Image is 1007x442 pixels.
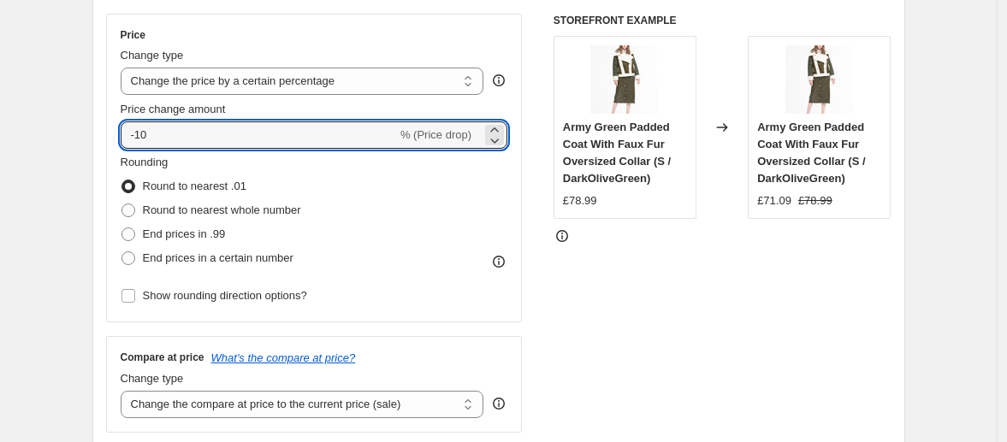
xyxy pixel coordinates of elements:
img: 01_c1de9def-b2a0-4256-80e7-9c7101f2ed92_80x.jpg [590,45,659,114]
span: £78.99 [798,194,832,207]
span: Price change amount [121,103,226,115]
span: End prices in .99 [143,227,226,240]
input: -15 [121,121,397,149]
span: Rounding [121,156,169,168]
span: Army Green Padded Coat With Faux Fur Oversized Collar (S / DarkOliveGreen) [757,121,865,185]
img: 01_c1de9def-b2a0-4256-80e7-9c7101f2ed92_80x.jpg [785,45,854,114]
button: What's the compare at price? [211,351,356,364]
span: Change type [121,372,184,385]
span: % (Price drop) [400,128,471,141]
span: £78.99 [563,194,597,207]
h6: STOREFRONT EXAMPLE [554,14,891,27]
div: help [490,72,507,89]
span: £71.09 [757,194,791,207]
h3: Price [121,28,145,42]
span: Round to nearest whole number [143,203,301,216]
span: Show rounding direction options? [143,289,307,302]
span: Round to nearest .01 [143,180,246,192]
h3: Compare at price [121,351,204,364]
span: Army Green Padded Coat With Faux Fur Oversized Collar (S / DarkOliveGreen) [563,121,671,185]
span: End prices in a certain number [143,251,293,264]
span: Change type [121,49,184,62]
div: help [490,395,507,412]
